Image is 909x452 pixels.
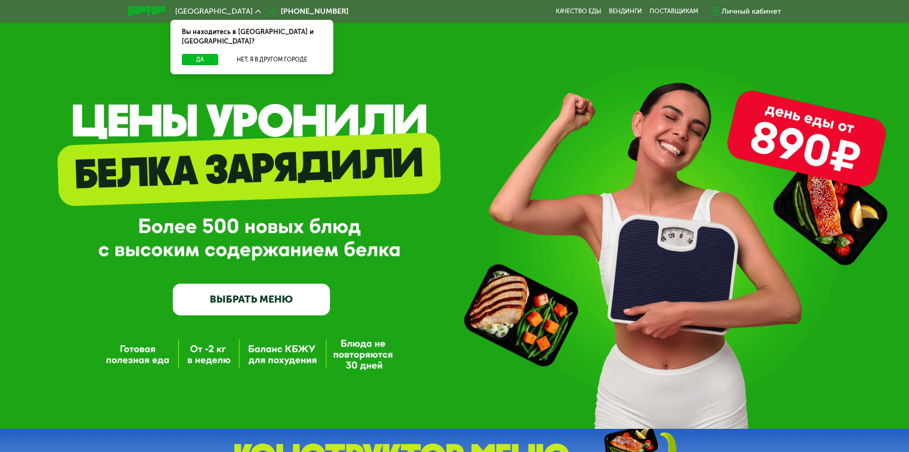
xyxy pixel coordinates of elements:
button: Да [182,54,218,65]
span: [GEOGRAPHIC_DATA] [175,8,253,15]
a: Вендинги [609,8,642,15]
div: Вы находитесь в [GEOGRAPHIC_DATA] и [GEOGRAPHIC_DATA]? [170,20,333,54]
a: [PHONE_NUMBER] [266,6,348,17]
div: поставщикам [650,8,698,15]
div: Личный кабинет [722,6,781,17]
button: Нет, я в другом городе [222,54,322,65]
a: ВЫБРАТЬ МЕНЮ [173,284,330,315]
a: Качество еды [556,8,601,15]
